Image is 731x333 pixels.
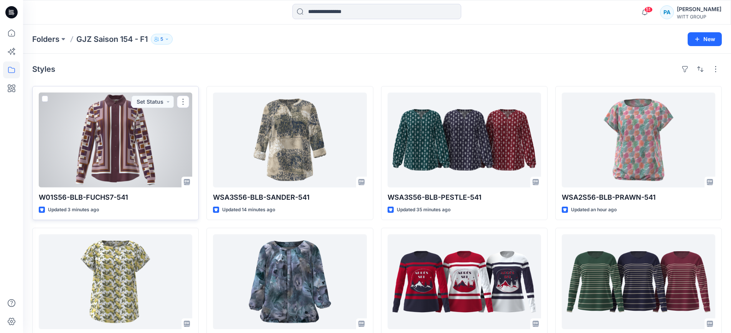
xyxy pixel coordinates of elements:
p: Updated 35 minutes ago [397,206,450,214]
p: W01S56-BLB-FUCHS7-541 [39,192,192,203]
h4: Styles [32,65,55,74]
a: WSA3S56-BLB-SANDER-541 [213,93,366,187]
a: WSA2S56-BLB-COWFISH-541 [39,234,192,329]
a: K01S54-SHU-KUH3-541_CE [388,234,541,329]
p: GJZ Saison 154 - F1 [76,34,148,45]
a: WSA3S56-BLB-COMBER-541 [213,234,366,329]
p: WSA3S56-BLB-SANDER-541 [213,192,366,203]
div: WITT GROUP [677,14,721,20]
div: [PERSON_NAME] [677,5,721,14]
p: WSA2S56-BLB-PRAWN-541 [562,192,715,203]
div: PA [660,5,674,19]
p: Updated 14 minutes ago [222,206,275,214]
p: 5 [160,35,163,43]
p: Updated an hour ago [571,206,617,214]
span: 51 [644,7,653,13]
button: 5 [151,34,173,45]
a: WSA2S56-BLB-PRAWN-541 [562,93,715,187]
button: New [688,32,722,46]
a: W01S56-BLB-FUCHS7-541 [39,93,192,187]
p: WSA3S56-BLB-PESTLE-541 [388,192,541,203]
a: W36S54-SHB-KUBA-541_CO [562,234,715,329]
a: Folders [32,34,59,45]
a: WSA3S56-BLB-PESTLE-541 [388,93,541,187]
p: Updated 3 minutes ago [48,206,99,214]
